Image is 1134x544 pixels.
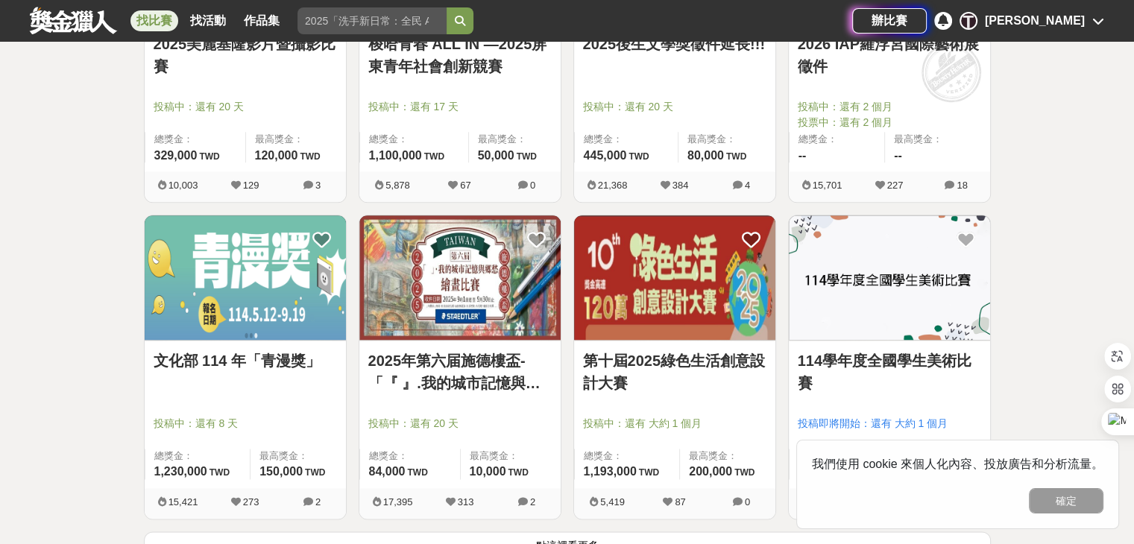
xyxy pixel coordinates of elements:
[259,449,336,464] span: 最高獎金：
[687,132,766,147] span: 最高獎金：
[478,149,514,162] span: 50,000
[675,496,685,507] span: 87
[383,496,413,507] span: 17,395
[184,10,232,31] a: 找活動
[813,180,842,191] span: 15,701
[639,467,659,478] span: TWD
[385,180,410,191] span: 5,878
[600,496,625,507] span: 5,419
[583,416,766,431] span: 投稿中：還有 大約 1 個月
[798,99,981,115] span: 投稿中：還有 2 個月
[407,467,427,478] span: TWD
[154,416,337,431] span: 投稿中：還有 8 天
[243,496,259,507] span: 273
[894,132,981,147] span: 最高獎金：
[745,496,750,507] span: 0
[154,149,198,162] span: 329,000
[812,458,1103,470] span: 我們使用 cookie 來個人化內容、投放廣告和分析流量。
[957,180,967,191] span: 18
[359,215,561,340] img: Cover Image
[583,350,766,394] a: 第十屆2025綠色生活創意設計大賽
[629,151,649,162] span: TWD
[369,465,406,478] span: 84,000
[798,33,981,78] a: 2026 IAP羅浮宮國際藝術展徵件
[369,449,451,464] span: 總獎金：
[255,132,337,147] span: 最高獎金：
[798,350,981,394] a: 114學年度全國學生美術比賽
[369,132,459,147] span: 總獎金：
[315,180,321,191] span: 3
[798,132,876,147] span: 總獎金：
[199,151,219,162] span: TWD
[145,215,346,341] a: Cover Image
[168,180,198,191] span: 10,003
[598,180,628,191] span: 21,368
[745,180,750,191] span: 4
[574,215,775,341] a: Cover Image
[315,496,321,507] span: 2
[574,215,775,340] img: Cover Image
[734,467,755,478] span: TWD
[297,7,447,34] input: 2025「洗手新日常：全民 ALL IN」洗手歌全台徵選
[960,12,977,30] div: T
[1029,488,1103,513] button: 確定
[259,465,303,478] span: 150,000
[424,151,444,162] span: TWD
[130,10,178,31] a: 找比賽
[583,33,766,55] a: 2025後生文學獎徵件延長!!!
[894,149,902,162] span: --
[368,33,552,78] a: 梭哈青春 ALL IN —2025屏東青年社會創新競賽
[154,33,337,78] a: 2025美麗基隆影片暨攝影比賽
[789,215,990,341] a: Cover Image
[145,215,346,340] img: Cover Image
[154,465,207,478] span: 1,230,000
[789,215,990,340] img: Cover Image
[470,465,506,478] span: 10,000
[584,449,671,464] span: 總獎金：
[368,350,552,394] a: 2025年第六届施德樓盃-「『 』.我的城市記憶與鄉愁」繪畫比賽
[238,10,286,31] a: 作品集
[530,180,535,191] span: 0
[210,467,230,478] span: TWD
[852,8,927,34] a: 辦比賽
[508,467,528,478] span: TWD
[689,465,732,478] span: 200,000
[154,449,242,464] span: 總獎金：
[460,180,470,191] span: 67
[689,449,766,464] span: 最高獎金：
[305,467,325,478] span: TWD
[887,180,904,191] span: 227
[255,149,298,162] span: 120,000
[584,465,637,478] span: 1,193,000
[726,151,746,162] span: TWD
[798,416,981,431] span: 投稿即將開始：還有 大約 1 個月
[458,496,474,507] span: 313
[470,449,552,464] span: 最高獎金：
[154,99,337,115] span: 投稿中：還有 20 天
[368,416,552,431] span: 投稿中：還有 20 天
[517,151,537,162] span: TWD
[478,132,552,147] span: 最高獎金：
[243,180,259,191] span: 129
[530,496,535,507] span: 2
[300,151,320,162] span: TWD
[584,132,669,147] span: 總獎金：
[368,99,552,115] span: 投稿中：還有 17 天
[584,149,627,162] span: 445,000
[154,350,337,372] a: 文化部 114 年「青漫獎」
[798,115,981,130] span: 投票中：還有 2 個月
[985,12,1085,30] div: [PERSON_NAME]
[672,180,689,191] span: 384
[583,99,766,115] span: 投稿中：還有 20 天
[168,496,198,507] span: 15,421
[798,149,807,162] span: --
[154,132,236,147] span: 總獎金：
[359,215,561,341] a: Cover Image
[369,149,422,162] span: 1,100,000
[687,149,724,162] span: 80,000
